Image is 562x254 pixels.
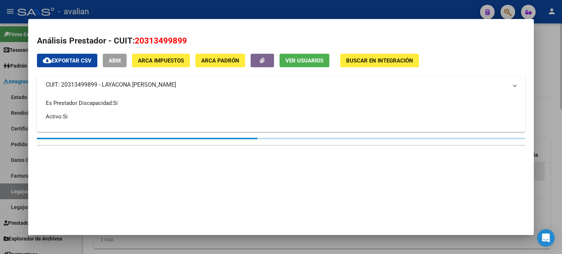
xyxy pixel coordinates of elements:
button: ABM [103,54,127,67]
span: ARCA Impuestos [138,57,184,64]
span: Si [113,100,118,106]
button: ARCA Padrón [195,54,245,67]
button: Exportar CSV [37,54,97,67]
h2: Análisis Prestador - CUIT: [37,35,525,47]
span: ABM [109,57,121,64]
span: Buscar en Integración [346,57,413,64]
span: 20313499899 [135,36,187,45]
button: ARCA Impuestos [132,54,190,67]
mat-expansion-panel-header: CUIT: 20313499899 - LAYACONA [PERSON_NAME] [37,76,525,94]
div: CUIT: 20313499899 - LAYACONA [PERSON_NAME] [37,94,525,132]
p: Activo: [46,113,516,121]
span: Exportar CSV [43,57,91,64]
button: Buscar en Integración [340,54,419,67]
p: Es Prestador Discapacidad: [46,99,516,107]
mat-icon: cloud_download [43,56,52,65]
span: Ver Usuarios [285,57,323,64]
span: Si [63,113,68,120]
span: ARCA Padrón [201,57,239,64]
button: Ver Usuarios [280,54,329,67]
mat-panel-title: CUIT: 20313499899 - LAYACONA [PERSON_NAME] [46,80,507,89]
div: Open Intercom Messenger [537,229,555,247]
